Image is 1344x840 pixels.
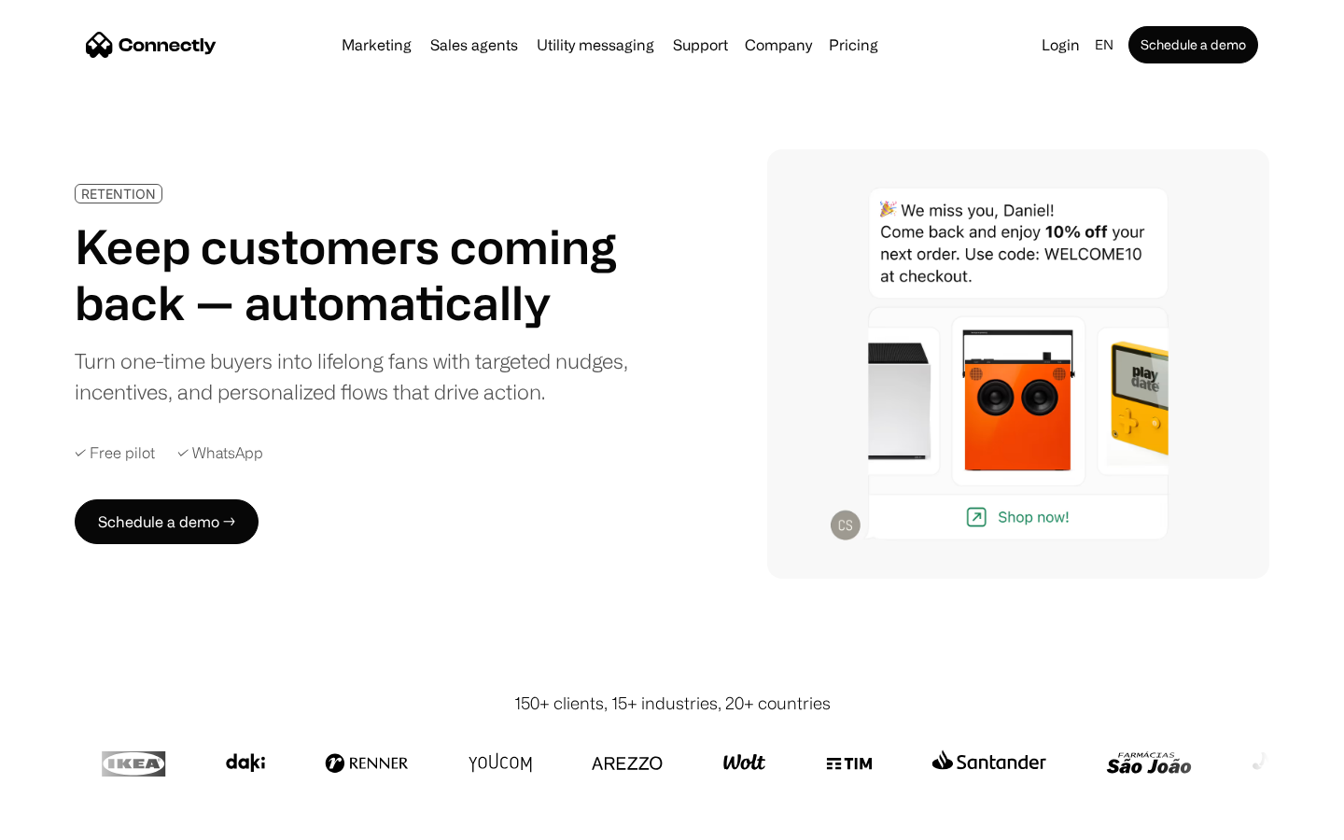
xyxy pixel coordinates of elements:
[1128,26,1258,63] a: Schedule a demo
[19,805,112,833] aside: Language selected: English
[177,444,263,462] div: ✓ WhatsApp
[75,444,155,462] div: ✓ Free pilot
[665,37,735,52] a: Support
[739,32,818,58] div: Company
[75,345,642,407] div: Turn one-time buyers into lifelong fans with targeted nudges, incentives, and personalized flows ...
[1087,32,1125,58] div: en
[81,187,156,201] div: RETENTION
[75,499,259,544] a: Schedule a demo →
[86,31,217,59] a: home
[514,691,831,716] div: 150+ clients, 15+ industries, 20+ countries
[37,807,112,833] ul: Language list
[745,32,812,58] div: Company
[75,218,642,330] h1: Keep customers coming back — automatically
[1095,32,1113,58] div: en
[423,37,525,52] a: Sales agents
[529,37,662,52] a: Utility messaging
[1034,32,1087,58] a: Login
[821,37,886,52] a: Pricing
[334,37,419,52] a: Marketing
